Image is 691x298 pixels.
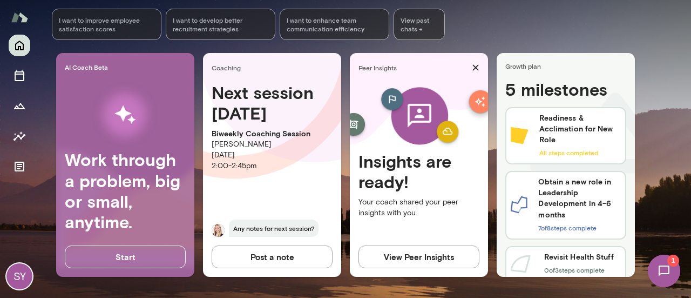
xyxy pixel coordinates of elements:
[212,150,333,161] p: [DATE]
[52,9,161,40] div: I want to improve employee satisfaction scores
[77,81,173,149] img: AI Workflows
[539,149,598,156] span: All steps completed
[65,149,186,233] h4: Work through a problem, big or small, anytime.
[358,197,479,218] p: Your coach shared your peer insights with you.
[212,224,225,237] img: Anna
[166,9,275,40] div: I want to develop better recruitment strategies
[65,63,190,71] span: AI Coach Beta
[9,95,30,117] button: Growth Plan
[65,246,186,268] button: Start
[358,63,468,72] span: Peer Insights
[173,16,268,33] span: I want to develop better recruitment strategies
[280,9,389,40] div: I want to enhance team communication efficiency
[59,16,154,33] span: I want to improve employee satisfaction scores
[287,16,382,33] span: I want to enhance team communication efficiency
[212,128,333,139] p: Biweekly Coaching Session
[505,79,626,104] h4: 5 milestones
[394,9,445,40] span: View past chats ->
[212,161,333,171] p: 2:00 - 2:45pm
[9,65,30,87] button: Sessions
[9,35,30,56] button: Home
[212,139,333,150] p: [PERSON_NAME]
[11,7,28,28] img: Mento
[505,62,631,70] span: Growth plan
[358,246,479,268] button: View Peer Insights
[9,156,30,177] button: Documents
[6,263,32,289] div: SY
[544,266,605,274] span: 0 of 3 steps complete
[212,63,337,72] span: Coaching
[212,82,333,124] h4: Next session [DATE]
[229,220,319,237] span: Any notes for next session?
[539,112,621,145] h6: Readiness & Acclimation for New Role
[9,125,30,147] button: Insights
[367,82,472,151] img: peer-insights
[358,151,479,193] h4: Insights are ready!
[538,176,621,220] h6: Obtain a new role in Leadership Development in 4-6 months
[538,224,597,231] span: 7 of 8 steps complete
[212,246,333,268] button: Post a note
[544,251,614,262] h6: Revisit Health Stuff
